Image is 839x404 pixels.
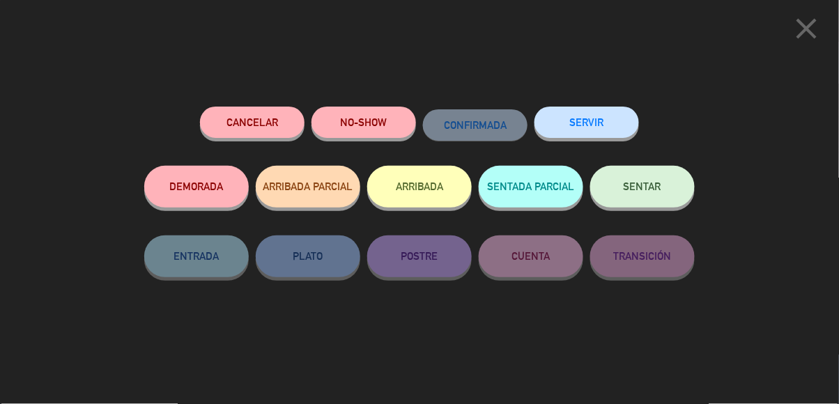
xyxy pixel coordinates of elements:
[479,235,583,277] button: CUENTA
[256,166,360,208] button: ARRIBADA PARCIAL
[311,107,416,138] button: NO-SHOW
[144,235,249,277] button: ENTRADA
[200,107,305,138] button: Cancelar
[785,10,829,52] button: close
[590,235,695,277] button: TRANSICIÓN
[624,180,661,192] span: SENTAR
[367,235,472,277] button: POSTRE
[790,11,824,46] i: close
[479,166,583,208] button: SENTADA PARCIAL
[423,109,528,141] button: CONFIRMADA
[590,166,695,208] button: SENTAR
[144,166,249,208] button: DEMORADA
[444,119,507,131] span: CONFIRMADA
[263,180,353,192] span: ARRIBADA PARCIAL
[256,235,360,277] button: PLATO
[534,107,639,138] button: SERVIR
[367,166,472,208] button: ARRIBADA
